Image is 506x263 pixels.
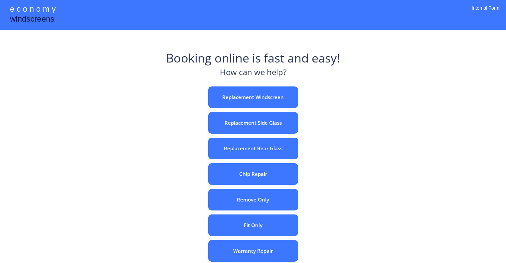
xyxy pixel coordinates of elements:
button: Replacement Windscreen [208,86,298,108]
div: Internal Form [472,5,499,20]
button: Chip Repair [208,163,298,185]
div: windscreens [10,13,54,26]
button: Fit Only [208,214,298,236]
button: Remove Only [208,189,298,210]
div: Booking online is fast and easy! [166,50,340,66]
button: Replacement Rear Glass [208,138,298,159]
button: Warranty Repair [208,240,298,262]
button: Replacement Side Glass [208,112,298,134]
div: How can we help? [220,66,286,81]
div: e c o n o m y [10,3,56,16]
